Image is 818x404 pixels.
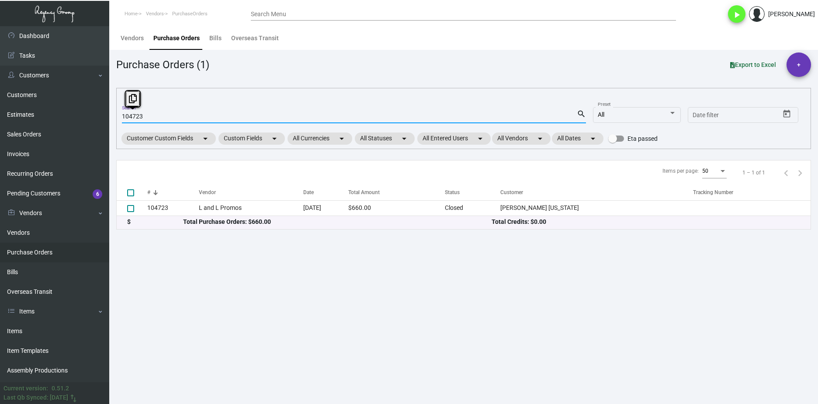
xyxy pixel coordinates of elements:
span: Home [125,11,138,17]
div: Total Amount [348,188,444,196]
td: 104723 [147,200,199,216]
div: [PERSON_NAME] [768,10,815,19]
td: $660.00 [348,200,444,216]
button: play_arrow [728,5,745,23]
div: Customer [500,188,693,196]
div: Tracking Number [693,188,733,196]
button: + [787,52,811,77]
td: Closed [445,200,500,216]
span: Vendors [146,11,164,17]
div: Status [445,188,500,196]
div: Status [445,188,460,196]
td: L and L Promos [199,200,304,216]
div: $ [127,217,183,226]
div: Customer [500,188,523,196]
span: 50 [702,168,708,174]
div: # [147,188,150,196]
mat-icon: arrow_drop_down [475,133,485,144]
i: Copy [129,94,137,103]
span: + [797,52,801,77]
div: Items per page: [662,167,699,175]
button: Previous page [779,166,793,180]
td: [DATE] [303,200,348,216]
button: Next page [793,166,807,180]
mat-chip: All Statuses [355,132,415,145]
mat-icon: arrow_drop_down [200,133,211,144]
div: Purchase Orders (1) [116,57,209,73]
div: Vendor [199,188,304,196]
mat-icon: arrow_drop_down [269,133,280,144]
div: Total Purchase Orders: $660.00 [183,217,492,226]
mat-chip: All Vendors [492,132,551,145]
img: admin@bootstrapmaster.com [749,6,765,22]
mat-chip: All Currencies [288,132,352,145]
div: Total Amount [348,188,380,196]
div: 0.51.2 [52,384,69,393]
td: [PERSON_NAME] [US_STATE] [500,200,693,216]
i: play_arrow [731,10,742,20]
mat-chip: All Entered Users [417,132,491,145]
div: # [147,188,199,196]
div: Tracking Number [693,188,811,196]
div: Last Qb Synced: [DATE] [3,393,68,402]
mat-icon: arrow_drop_down [336,133,347,144]
span: All [598,111,604,118]
mat-chip: Custom Fields [218,132,285,145]
div: Purchase Orders [153,34,200,43]
span: Export to Excel [730,61,776,68]
mat-icon: arrow_drop_down [535,133,545,144]
mat-icon: arrow_drop_down [399,133,409,144]
mat-icon: search [577,109,586,119]
mat-chip: All Dates [552,132,603,145]
mat-chip: Customer Custom Fields [121,132,216,145]
input: Start date [693,112,720,119]
div: Date [303,188,314,196]
div: Vendors [121,34,144,43]
div: Vendor [199,188,216,196]
span: Eta passed [627,133,658,144]
div: Date [303,188,348,196]
mat-icon: arrow_drop_down [588,133,598,144]
div: Overseas Transit [231,34,279,43]
button: Open calendar [780,107,794,121]
div: 1 – 1 of 1 [742,169,765,177]
span: PurchaseOrders [172,11,208,17]
mat-select: Items per page: [702,168,727,174]
input: End date [727,112,769,119]
div: Current version: [3,384,48,393]
button: Export to Excel [723,57,783,73]
div: Total Credits: $0.00 [492,217,800,226]
div: Bills [209,34,222,43]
